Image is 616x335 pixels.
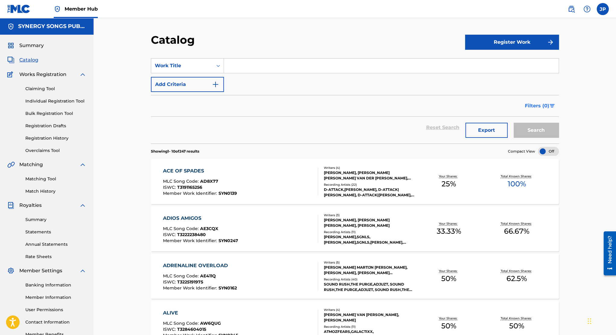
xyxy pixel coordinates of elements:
img: expand [79,71,86,78]
img: f7272a7cc735f4ea7f67.svg [547,39,554,46]
div: [PERSON_NAME] VAN [PERSON_NAME], [PERSON_NAME] [324,312,415,323]
div: Writers ( 3 ) [324,213,415,217]
img: expand [79,161,86,168]
a: Statements [25,229,86,235]
span: AE411Q [200,273,216,279]
img: Catalog [7,56,14,64]
div: ACE OF SPADES [163,167,237,175]
div: Recording Artists ( 11 ) [324,324,415,329]
span: SYN0247 [219,238,238,243]
span: MLC Song Code : [163,273,200,279]
button: Export [465,123,508,138]
span: SYN0139 [219,191,237,196]
a: Contact Information [25,319,86,325]
span: Member Settings [19,267,62,274]
a: ACE OF SPADESMLC Song Code:AD8X77ISWC:T3191165256Member Work Identifier:SYN0139Writers (4)[PERSON... [151,159,559,204]
img: Works Registration [7,71,15,78]
div: Writers ( 5 ) [324,260,415,265]
div: [PERSON_NAME],SGNLS, [PERSON_NAME],SGNLS,[PERSON_NAME], SGNLS|[PERSON_NAME], [PERSON_NAME], [PERS... [324,234,415,245]
span: Compact View [508,149,535,154]
a: Bulk Registration Tool [25,110,86,117]
span: 33.33 % [437,226,461,237]
span: AE3CQX [200,226,218,231]
span: ISWC : [163,327,177,332]
a: Individual Registration Tool [25,98,86,104]
img: expand [79,267,86,274]
button: Add Criteria [151,77,224,92]
span: Catalog [19,56,38,64]
div: Writers ( 4 ) [324,166,415,170]
span: T3225191975 [177,279,203,285]
a: Summary [25,216,86,223]
h2: Catalog [151,33,198,47]
div: Recording Artists ( 11 ) [324,230,415,234]
a: ADIOS AMIGOSMLC Song Code:AE3CQXISWC:T3222238480Member Work Identifier:SYN0247Writers (3)[PERSON_... [151,206,559,251]
img: MLC Logo [7,5,30,13]
span: Matching [19,161,43,168]
span: 100 % [508,179,526,189]
img: expand [79,202,86,209]
div: D-ATTACK,[PERSON_NAME], D-ATTACK|[PERSON_NAME], D-ATTACK|[PERSON_NAME], D-ATTACK, D-ATTACK [324,187,415,198]
img: Member Settings [7,267,14,274]
a: Annual Statements [25,241,86,248]
span: T3191165256 [177,185,202,190]
img: Summary [7,42,14,49]
div: [PERSON_NAME], [PERSON_NAME] [PERSON_NAME] VAN DER [PERSON_NAME], [PERSON_NAME] [324,170,415,181]
a: Public Search [565,3,577,15]
span: Member Work Identifier : [163,238,219,243]
span: 50 % [441,321,456,331]
p: Your Shares: [439,316,459,321]
a: Match History [25,188,86,194]
img: help [583,5,591,13]
span: MLC Song Code : [163,321,200,326]
a: CatalogCatalog [7,56,38,64]
a: ADRENALINE OVERLOADMLC Song Code:AE411QISWC:T3225191975Member Work Identifier:SYN0162Writers (5)[... [151,254,559,299]
a: Rate Sheets [25,254,86,260]
div: Recording Artists ( 22 ) [324,182,415,187]
img: filter [550,104,555,108]
img: Top Rightsholder [54,5,61,13]
span: ISWC : [163,232,177,237]
img: Royalties [7,202,14,209]
iframe: Chat Widget [586,306,616,335]
p: Total Known Shares: [501,316,533,321]
p: Total Known Shares: [501,174,533,179]
h5: SYNERGY SONGS PUBLISHING [18,23,86,30]
form: Search Form [151,58,559,144]
img: Accounts [7,23,14,30]
span: MLC Song Code : [163,179,200,184]
img: Matching [7,161,15,168]
div: Recording Artists ( 40 ) [324,277,415,282]
p: Your Shares: [439,174,459,179]
span: Works Registration [19,71,66,78]
a: Claiming Tool [25,86,86,92]
div: ALIVE [163,309,238,317]
div: Work Title [155,62,209,69]
div: ADIOS AMIGOS [163,215,238,222]
span: Member Work Identifier : [163,285,219,291]
span: Summary [19,42,44,49]
div: SOUND RUSH,THE PURGE,ADJUZT, SOUND RUSH,THE PURGE,ADJUZT, SOUND RUSH,THE PURGE,ADJUZT, THE PURGE|... [324,282,415,292]
p: Showing 1 - 10 of 247 results [151,149,199,154]
span: MLC Song Code : [163,226,200,231]
div: ADRENALINE OVERLOAD [163,262,237,269]
iframe: Resource Center [599,229,616,277]
span: SYN0162 [219,285,237,291]
a: Matching Tool [25,176,86,182]
p: Total Known Shares: [501,221,533,226]
button: Register Work [465,35,559,50]
a: Overclaims Tool [25,147,86,154]
a: User Permissions [25,307,86,313]
a: Banking Information [25,282,86,288]
span: Member Work Identifier : [163,191,219,196]
a: Registration Drafts [25,123,86,129]
a: SummarySummary [7,42,44,49]
span: AW6QUG [200,321,221,326]
p: Your Shares: [439,269,459,273]
img: search [568,5,575,13]
div: [PERSON_NAME] MARTIJN [PERSON_NAME], [PERSON_NAME], [PERSON_NAME] [PERSON_NAME], [PERSON_NAME] [324,265,415,276]
span: 62.5 % [506,273,527,284]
